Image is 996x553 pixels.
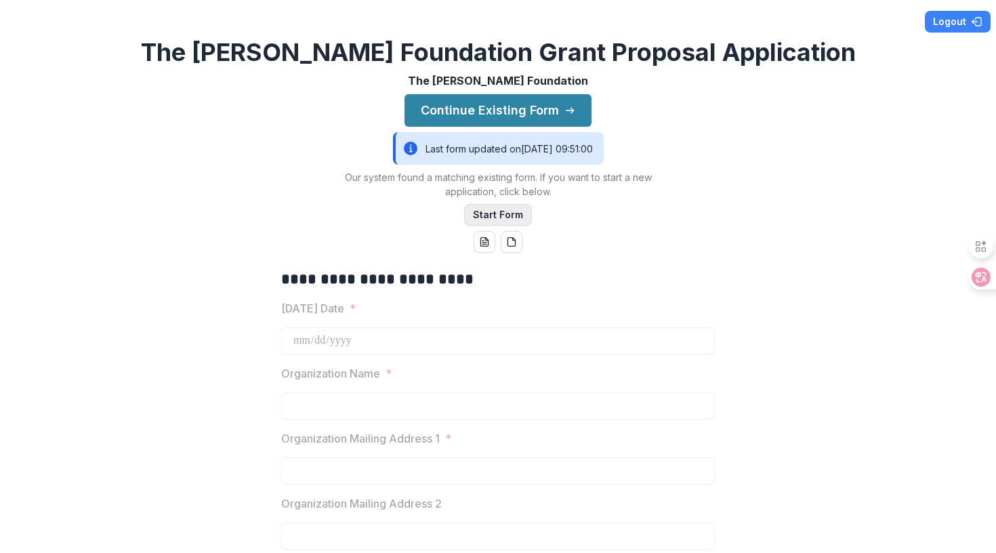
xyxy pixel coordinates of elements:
p: Organization Mailing Address 1 [281,430,440,447]
div: Last form updated on [DATE] 09:51:00 [393,132,604,165]
button: Continue Existing Form [404,94,592,127]
button: Start Form [464,204,532,226]
p: Organization Mailing Address 2 [281,495,442,512]
p: Organization Name [281,365,380,382]
h2: The [PERSON_NAME] Foundation Grant Proposal Application [141,38,856,67]
p: Our system found a matching existing form. If you want to start a new application, click below. [329,170,667,199]
p: [DATE] Date [281,300,344,316]
button: Logout [925,11,991,33]
p: The [PERSON_NAME] Foundation [408,73,588,89]
button: pdf-download [501,231,522,253]
button: word-download [474,231,495,253]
